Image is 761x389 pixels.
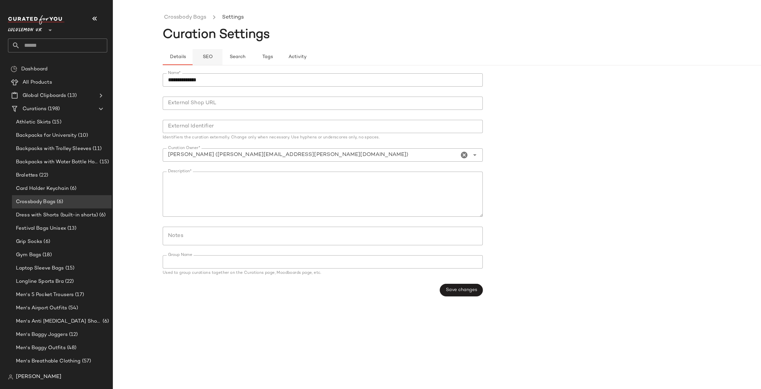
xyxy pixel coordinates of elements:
span: Lululemon UK [8,23,42,35]
span: Gym Bags [16,251,41,259]
button: Save changes [440,284,483,296]
img: svg%3e [11,66,17,72]
span: (13) [66,92,77,100]
span: Bralettes [16,172,38,179]
span: (57) [81,357,91,365]
span: (10) [77,132,88,139]
span: All Products [23,79,52,86]
span: (6) [98,211,106,219]
span: (15) [98,158,109,166]
span: Crossbody Bags [16,198,55,206]
i: Clear Curation Owner* [460,151,468,159]
span: Activity [288,54,306,60]
div: Identifiers the curation externally. Change only when necessary. Use hyphens or underscores only,... [163,136,483,140]
span: (15) [64,265,75,272]
span: (6) [42,238,50,246]
span: Men's Baggy Outfits [16,344,66,352]
span: Curation Settings [163,28,270,41]
span: Save changes [446,287,477,293]
span: (22) [64,278,74,285]
span: Backpacks with Water Bottle Holder [16,158,98,166]
span: Dress with Shorts (built-in shorts) [16,211,98,219]
span: (6) [101,318,109,325]
span: Dashboard [21,65,47,73]
span: (6) [55,198,63,206]
span: (48) [66,344,77,352]
span: Backpacks with Trolley Sleeves [16,145,91,153]
a: Crossbody Bags [164,13,206,22]
span: Men's 5 Pocket Trousers [16,291,74,299]
span: Details [169,54,186,60]
span: Longline Sports Bra [16,278,64,285]
span: (12) [68,331,78,339]
img: cfy_white_logo.C9jOOHJF.svg [8,15,64,25]
span: Laptop Sleeve Bags [16,265,64,272]
span: Backpacks for University [16,132,77,139]
span: SEO [202,54,212,60]
span: (18) [41,251,52,259]
i: Open [471,151,479,159]
span: Athletic Skirts [16,118,51,126]
span: (15) [51,118,61,126]
span: Festival Bags Unisex [16,225,66,232]
img: svg%3e [8,374,13,380]
span: [PERSON_NAME] [16,373,61,381]
span: Global Clipboards [23,92,66,100]
span: (17) [74,291,84,299]
span: (198) [46,105,60,113]
span: (11) [91,145,102,153]
span: Men's Baggy Joggers [16,331,68,339]
span: (22) [38,172,48,179]
span: Grip Socks [16,238,42,246]
span: Men's Breathable Clothing [16,357,81,365]
li: Settings [221,13,245,22]
div: Used to group curations together on the Curations page, Moodboards page, etc. [163,271,483,275]
span: (13) [66,225,77,232]
span: (54) [67,304,78,312]
span: Men's Anti [MEDICAL_DATA] Shorts [16,318,101,325]
span: Card Holder Keychain [16,185,69,193]
span: Tags [262,54,273,60]
span: Curations [23,105,46,113]
span: (6) [69,185,76,193]
span: Search [229,54,245,60]
span: Men's Airport Outfits [16,304,67,312]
